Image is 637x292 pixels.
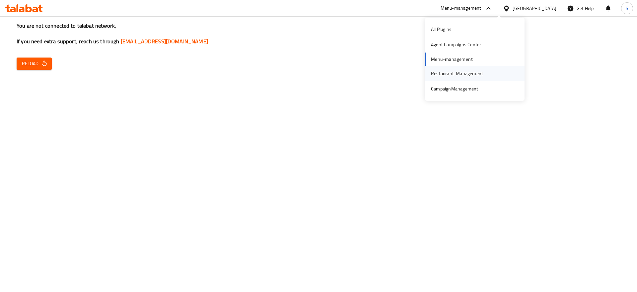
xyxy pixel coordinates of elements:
div: Menu-management [441,4,481,12]
div: Restaurant-Management [431,70,483,77]
button: Reload [17,58,52,70]
div: [GEOGRAPHIC_DATA] [513,5,556,12]
h3: You are not connected to talabat network, If you need extra support, reach us through [17,22,620,45]
div: All Plugins [431,26,452,33]
span: Reload [22,60,46,68]
a: [EMAIL_ADDRESS][DOMAIN_NAME] [121,36,208,46]
span: S [626,5,628,12]
div: Agent Campaigns Center [431,41,481,48]
div: CampaignManagement [431,85,478,92]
